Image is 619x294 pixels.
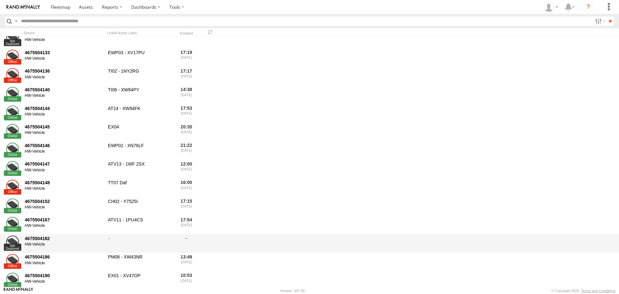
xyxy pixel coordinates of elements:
[551,289,615,293] div: © Copyright 2025 -
[25,236,103,241] div: 4675504182
[206,29,214,35] span: Refresh
[581,289,615,293] a: Terms and Conditions
[107,123,172,140] div: EX04
[25,168,103,173] div: HW-Vehicle
[25,143,103,148] div: 4675504146
[174,198,199,215] div: 17:15 [DATE]
[24,31,104,35] div: Device
[25,106,103,111] div: 4675504144
[25,124,103,130] div: 4675504145
[107,253,172,271] div: PM08 - XW43NR
[4,288,33,294] a: Visit our Website
[174,253,199,271] div: 13:49 [DATE]
[25,130,103,136] div: HW-Vehicle
[174,216,199,233] div: 17:54 [DATE]
[25,242,103,247] div: HW-Vehicle
[25,87,103,93] div: 4675504140
[174,272,199,289] div: 10:53 [DATE]
[25,205,103,210] div: HW-Vehicle
[25,56,103,61] div: HW-Vehicle
[583,2,594,12] i: ?
[174,105,199,122] div: 17:53 [DATE]
[25,273,103,279] div: 4675504190
[6,5,40,9] img: rand-logo.svg
[107,198,172,215] div: CH02 - Y7525I
[107,160,172,178] div: ATV13 - 1WF 2SX
[107,179,172,196] div: TT07 Daf
[174,160,199,178] div: 12:00 [DATE]
[25,112,103,117] div: HW-Vehicle
[25,93,103,98] div: HW-Vehicle
[25,149,103,154] div: HW-Vehicle
[25,186,103,191] div: HW-Vehicle
[107,67,172,85] div: TI02 - 1NY2RG
[174,32,199,35] div: Installed
[25,68,103,74] div: 4675504136
[107,49,172,66] div: EWP03 - XV17PU
[25,279,103,284] div: HW-Vehicle
[14,16,19,26] label: Search Query
[174,179,199,196] div: 16:00 [DATE]
[107,105,172,122] div: AT24 - XW94FK
[174,123,199,140] div: 20:35 [DATE]
[174,86,199,103] div: 14:38 [DATE]
[25,254,103,260] div: 4675504186
[107,216,172,233] div: ATV11 - 1PU4CS
[25,217,103,223] div: 4675504167
[174,67,199,85] div: 17:17 [DATE]
[593,16,606,26] label: Search Filter Options
[25,75,103,80] div: HW-Vehicle
[542,2,560,12] div: Adam Falloon
[25,198,103,204] div: 4675504152
[107,86,172,103] div: TI06 - XW84PY
[25,50,103,56] div: 4675504133
[25,37,103,43] div: HW-Vehicle
[174,49,199,66] div: 17:19 [DATE]
[25,223,103,228] div: HW-Vehicle
[107,272,172,289] div: EX01 - XV47OP
[174,142,199,159] div: 21:22 [DATE]
[107,31,172,35] div: Linked Asset Label
[25,180,103,186] div: 4675504148
[280,289,305,293] div: Version: 307.00
[25,161,103,167] div: 4675504147
[107,142,172,159] div: EWP02 - XN76LF
[25,261,103,266] div: HW-Vehicle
